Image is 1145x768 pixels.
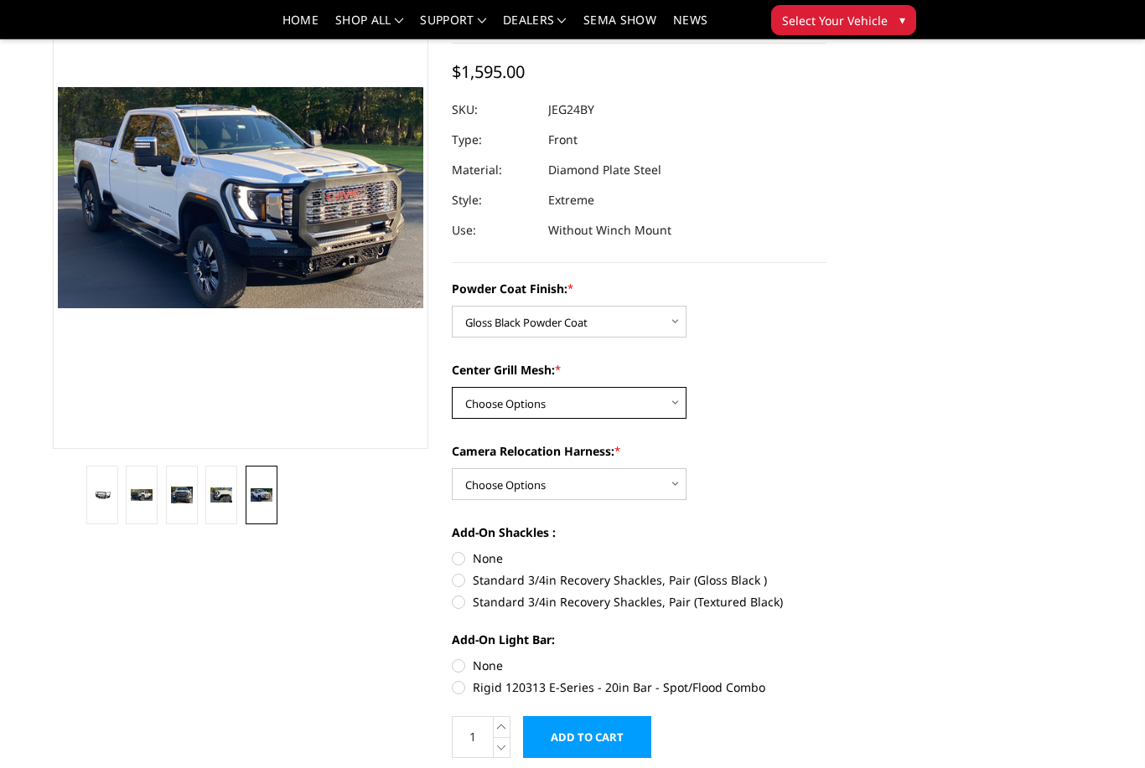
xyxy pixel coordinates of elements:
label: Camera Relocation Harness: [452,442,827,460]
img: 2024-2025 GMC 2500-3500 - FT Series - Extreme Front Bumper [131,489,153,502]
span: $1,595.00 [452,60,525,83]
span: Select Your Vehicle [782,12,888,29]
label: Standard 3/4in Recovery Shackles, Pair (Textured Black) [452,593,827,611]
label: None [452,549,827,567]
dd: Without Winch Mount [548,215,671,245]
img: 2024-2025 GMC 2500-3500 - FT Series - Extreme Front Bumper [171,487,193,503]
img: 2024-2025 GMC 2500-3500 - FT Series - Extreme Front Bumper [91,490,113,500]
a: News [673,14,707,39]
a: shop all [335,14,403,39]
button: Select Your Vehicle [771,5,916,35]
img: 2024-2025 GMC 2500-3500 - FT Series - Extreme Front Bumper [210,487,232,503]
img: 2024-2025 GMC 2500-3500 - FT Series - Extreme Front Bumper [251,488,272,502]
a: Home [282,14,319,39]
dd: JEG24BY [548,95,594,125]
dt: SKU: [452,95,536,125]
label: None [452,657,827,674]
dt: Style: [452,185,536,215]
label: Add-On Light Bar: [452,631,827,648]
dd: Extreme [548,185,594,215]
dt: Material: [452,155,536,185]
a: SEMA Show [583,14,656,39]
label: Standard 3/4in Recovery Shackles, Pair (Gloss Black ) [452,571,827,589]
dt: Type: [452,125,536,155]
span: ▾ [899,11,905,28]
dt: Use: [452,215,536,245]
label: Center Grill Mesh: [452,361,827,379]
a: Support [420,14,486,39]
label: Rigid 120313 E-Series - 20in Bar - Spot/Flood Combo [452,678,827,696]
dd: Diamond Plate Steel [548,155,661,185]
label: Powder Coat Finish: [452,280,827,297]
label: Add-On Shackles : [452,523,827,541]
dd: Front [548,125,578,155]
input: Add to Cart [523,716,651,758]
a: Dealers [503,14,567,39]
